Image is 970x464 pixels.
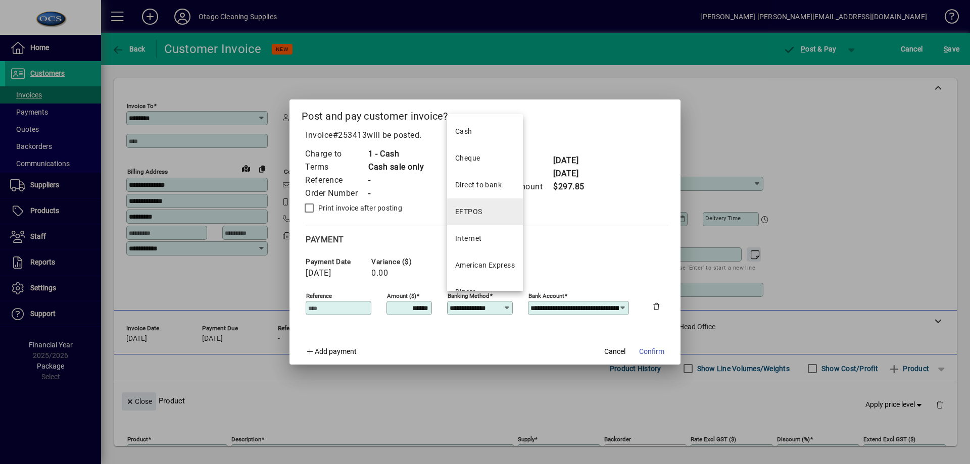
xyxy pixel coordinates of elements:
span: Payment [306,235,344,244]
mat-option: Internet [447,225,523,252]
mat-option: Cheque [447,145,523,172]
div: EFTPOS [455,207,482,217]
div: Cash [455,126,472,137]
p: Invoice will be posted . [302,129,668,141]
div: American Express [455,260,515,271]
span: 0.00 [371,269,388,278]
mat-option: American Express [447,252,523,279]
button: Add payment [302,342,361,360]
td: Terms [305,161,368,174]
td: $297.85 [553,180,593,193]
span: Cancel [604,346,625,357]
mat-label: Banking method [448,292,490,299]
button: Confirm [635,342,668,360]
span: Variance ($) [371,258,432,266]
mat-option: Diners [447,279,523,305]
div: Cheque [455,153,480,164]
span: Add payment [315,347,357,355]
mat-label: Reference [306,292,332,299]
td: [DATE] [553,167,593,180]
td: [DATE] [553,154,593,167]
div: Diners [455,287,476,297]
mat-option: Direct to bank [447,172,523,198]
td: Charge to [305,147,368,161]
div: Direct to bank [455,180,502,190]
td: Cash sale only [368,161,424,174]
td: Reference [305,174,368,187]
mat-label: Amount ($) [387,292,416,299]
td: 1 - Cash [368,147,424,161]
td: Order Number [305,187,368,200]
label: Print invoice after posting [316,203,402,213]
td: - [368,174,424,187]
span: #253413 [333,130,367,140]
mat-label: Bank Account [528,292,564,299]
mat-option: Cash [447,118,523,145]
span: Payment date [306,258,366,266]
button: Cancel [599,342,631,360]
mat-option: EFTPOS [447,198,523,225]
span: Confirm [639,346,664,357]
h2: Post and pay customer invoice? [289,99,681,129]
td: - [368,187,424,200]
div: Internet [455,233,482,244]
span: [DATE] [306,269,331,278]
